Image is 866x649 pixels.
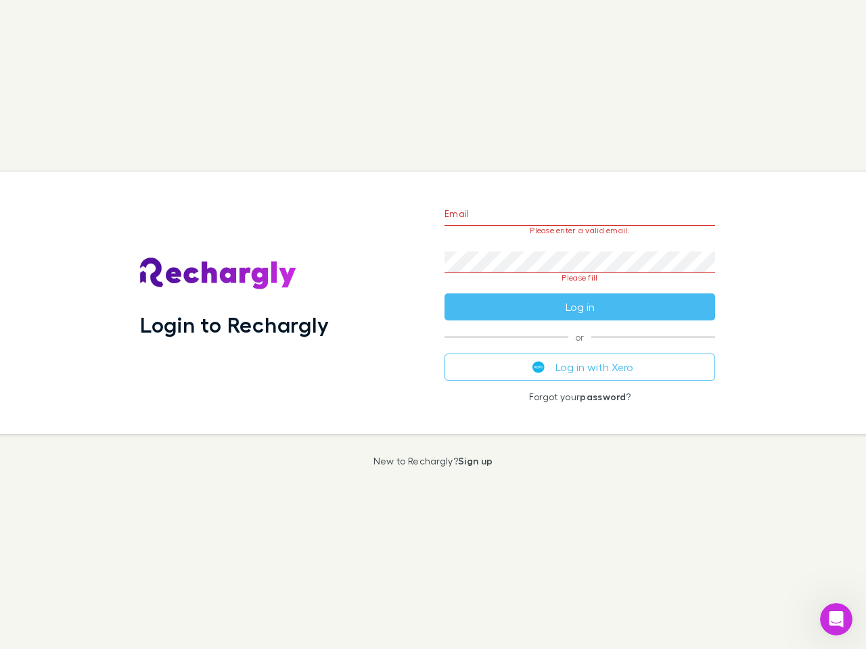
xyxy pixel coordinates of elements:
[445,273,715,283] p: Please fill
[445,354,715,381] button: Log in with Xero
[140,258,297,290] img: Rechargly's Logo
[445,226,715,235] p: Please enter a valid email.
[458,455,493,466] a: Sign up
[445,293,715,320] button: Log in
[820,603,852,635] iframe: Intercom live chat
[445,391,715,402] p: Forgot your ?
[140,312,329,337] h1: Login to Rechargly
[580,391,626,402] a: password
[373,456,493,466] p: New to Rechargly?
[445,337,715,337] span: or
[532,361,545,373] img: Xero's logo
